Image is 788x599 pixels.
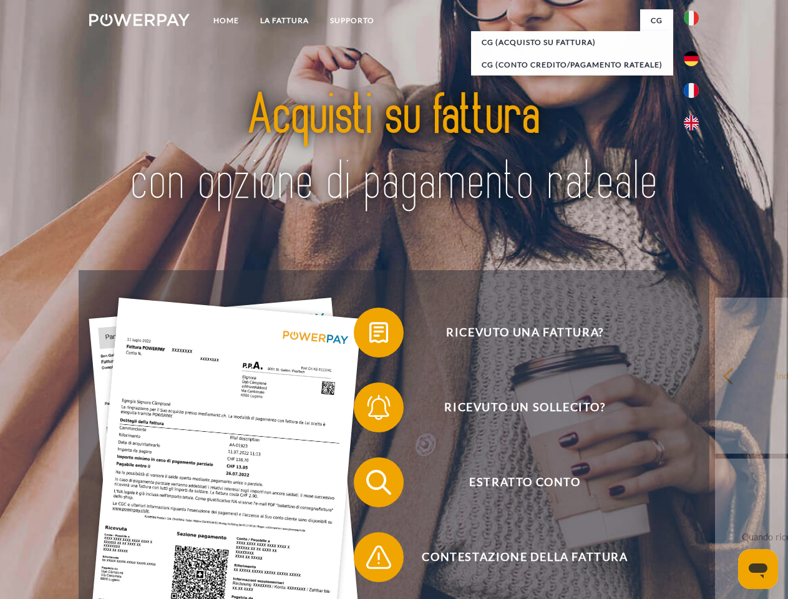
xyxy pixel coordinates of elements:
span: Ricevuto un sollecito? [372,382,678,432]
button: Estratto conto [354,457,678,507]
span: Ricevuto una fattura? [372,308,678,358]
a: LA FATTURA [250,9,319,32]
img: qb_bill.svg [363,317,394,348]
button: Contestazione della fattura [354,532,678,582]
span: Estratto conto [372,457,678,507]
img: qb_search.svg [363,467,394,498]
img: qb_warning.svg [363,542,394,573]
img: logo-powerpay-white.svg [89,14,190,26]
span: Contestazione della fattura [372,532,678,582]
a: CG (Conto Credito/Pagamento rateale) [471,54,673,76]
a: CG (Acquisto su fattura) [471,31,673,54]
img: fr [684,83,699,98]
a: Home [203,9,250,32]
a: Supporto [319,9,385,32]
button: Ricevuto un sollecito? [354,382,678,432]
iframe: Pulsante per aprire la finestra di messaggistica [738,549,778,589]
button: Ricevuto una fattura? [354,308,678,358]
img: it [684,11,699,26]
a: CG [640,9,673,32]
img: de [684,51,699,66]
img: qb_bell.svg [363,392,394,423]
img: title-powerpay_it.svg [119,60,669,239]
img: en [684,115,699,130]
